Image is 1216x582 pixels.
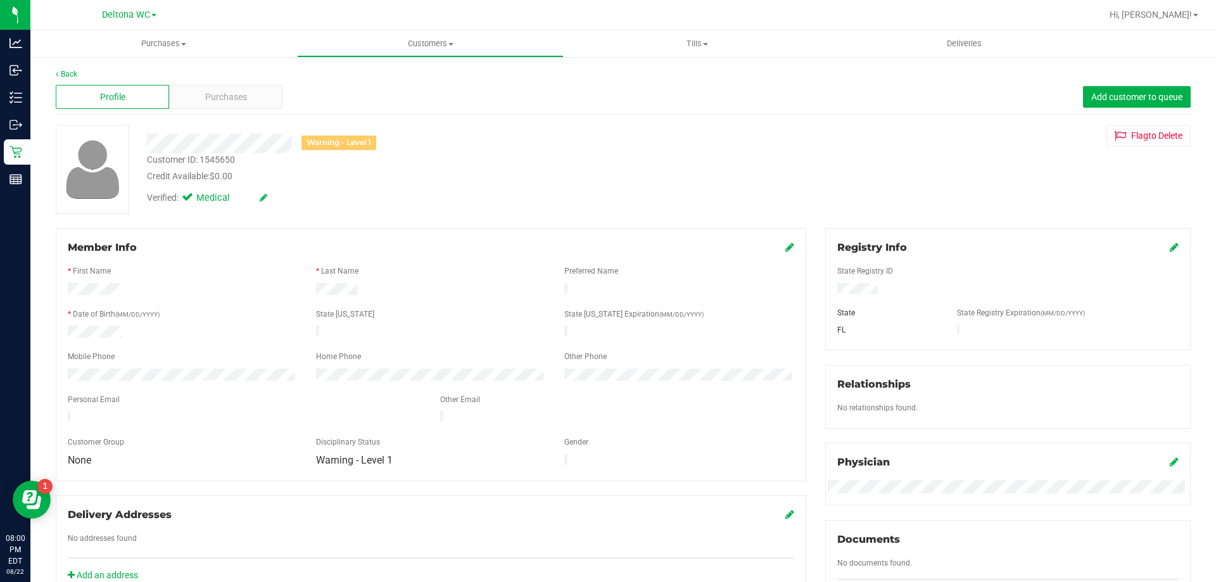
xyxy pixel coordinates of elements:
[68,351,115,362] label: Mobile Phone
[316,454,393,466] span: Warning - Level 1
[68,570,138,580] a: Add an address
[9,173,22,186] inline-svg: Reports
[56,70,77,79] a: Back
[1110,9,1192,20] span: Hi, [PERSON_NAME]!
[210,171,232,181] span: $0.00
[102,9,150,20] span: Deltona WC
[957,307,1085,319] label: State Registry Expiration
[60,137,126,202] img: user-icon.png
[831,30,1098,57] a: Deliveries
[297,30,564,57] a: Customers
[9,37,22,49] inline-svg: Analytics
[6,567,25,576] p: 08/22
[1106,125,1191,146] button: Flagto Delete
[837,265,893,277] label: State Registry ID
[564,38,830,49] span: Tills
[68,454,91,466] span: None
[30,30,297,57] a: Purchases
[68,533,137,544] label: No addresses found
[73,265,111,277] label: First Name
[6,533,25,567] p: 08:00 PM EDT
[564,436,588,448] label: Gender
[9,118,22,131] inline-svg: Outbound
[9,146,22,158] inline-svg: Retail
[321,265,358,277] label: Last Name
[1041,310,1085,317] span: (MM/DD/YYYY)
[564,265,618,277] label: Preferred Name
[13,481,51,519] iframe: Resource center
[316,308,374,320] label: State [US_STATE]
[68,509,172,521] span: Delivery Addresses
[147,170,705,183] div: Credit Available:
[1083,86,1191,108] button: Add customer to queue
[298,38,563,49] span: Customers
[115,311,160,318] span: (MM/DD/YYYY)
[9,64,22,77] inline-svg: Inbound
[659,311,704,318] span: (MM/DD/YYYY)
[100,91,125,104] span: Profile
[930,38,999,49] span: Deliveries
[837,456,890,468] span: Physician
[68,436,124,448] label: Customer Group
[316,351,361,362] label: Home Phone
[301,136,376,150] div: Warning - Level 1
[68,394,120,405] label: Personal Email
[73,308,160,320] label: Date of Birth
[147,153,235,167] div: Customer ID: 1545650
[9,91,22,104] inline-svg: Inventory
[828,324,948,336] div: FL
[147,191,267,205] div: Verified:
[37,479,53,494] iframe: Resource center unread badge
[30,38,297,49] span: Purchases
[564,351,607,362] label: Other Phone
[837,559,912,567] span: No documents found.
[316,436,380,448] label: Disciplinary Status
[1091,92,1182,102] span: Add customer to queue
[440,394,480,405] label: Other Email
[68,241,137,253] span: Member Info
[564,30,830,57] a: Tills
[828,307,948,319] div: State
[837,402,918,414] label: No relationships found.
[837,533,900,545] span: Documents
[837,241,907,253] span: Registry Info
[196,191,247,205] span: Medical
[205,91,247,104] span: Purchases
[837,378,911,390] span: Relationships
[564,308,704,320] label: State [US_STATE] Expiration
